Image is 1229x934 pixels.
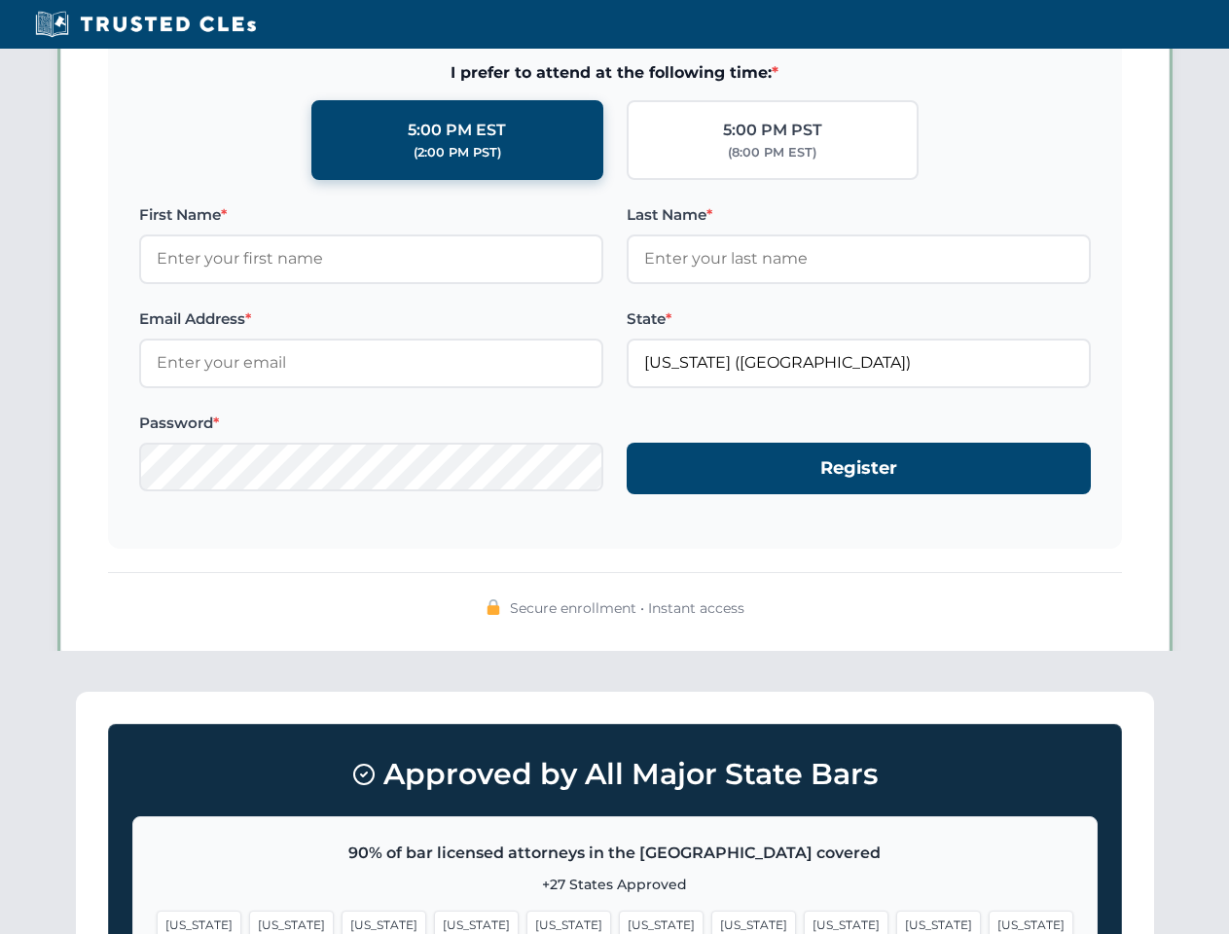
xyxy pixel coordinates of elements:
[139,203,603,227] label: First Name
[408,118,506,143] div: 5:00 PM EST
[139,234,603,283] input: Enter your first name
[414,143,501,162] div: (2:00 PM PST)
[723,118,822,143] div: 5:00 PM PST
[139,307,603,331] label: Email Address
[627,203,1091,227] label: Last Name
[728,143,816,162] div: (8:00 PM EST)
[29,10,262,39] img: Trusted CLEs
[510,597,744,619] span: Secure enrollment • Instant access
[139,339,603,387] input: Enter your email
[132,748,1098,801] h3: Approved by All Major State Bars
[157,841,1073,866] p: 90% of bar licensed attorneys in the [GEOGRAPHIC_DATA] covered
[139,60,1091,86] span: I prefer to attend at the following time:
[627,443,1091,494] button: Register
[627,234,1091,283] input: Enter your last name
[627,339,1091,387] input: Florida (FL)
[157,874,1073,895] p: +27 States Approved
[486,599,501,615] img: 🔒
[139,412,603,435] label: Password
[627,307,1091,331] label: State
